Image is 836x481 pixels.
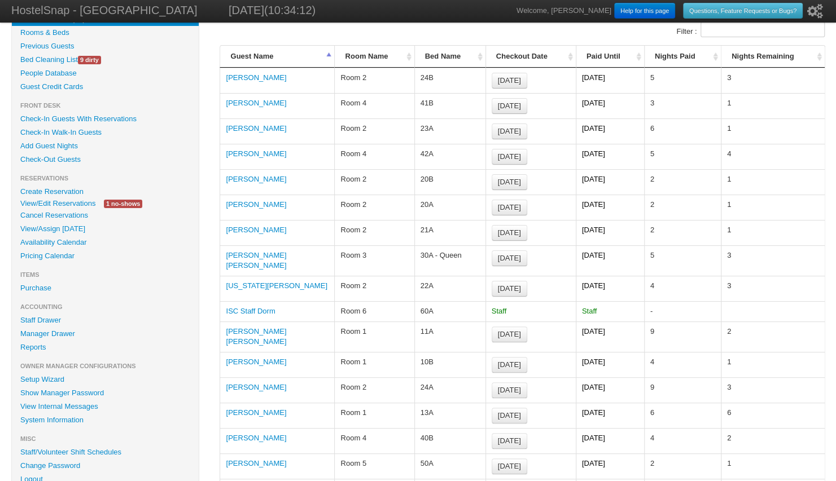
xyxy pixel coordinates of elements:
[701,21,825,37] input: Filter :
[498,436,521,445] span: [DATE]
[576,68,644,93] td: [DATE]
[644,144,721,169] td: 5
[226,358,286,366] a: [PERSON_NAME]
[492,433,527,449] a: [DATE]
[485,46,576,68] th: Checkout Date: activate to sort column ascending
[644,93,721,118] td: 3
[12,67,199,80] a: People Database
[492,225,527,241] a: [DATE]
[498,127,521,135] span: [DATE]
[576,321,644,352] td: [DATE]
[492,307,507,315] span: Staff
[721,195,825,220] td: 1
[492,382,527,398] a: [DATE]
[12,400,199,413] a: View Internal Messages
[492,123,527,139] a: [DATE]
[12,185,199,198] a: Create Reservation
[644,453,721,479] td: 2
[12,171,199,185] li: Reservations
[12,99,199,112] li: Front Desk
[95,197,151,209] a: 1 no-shows
[226,226,286,234] a: [PERSON_NAME]
[12,139,199,153] a: Add Guest Nights
[576,118,644,144] td: [DATE]
[492,326,527,342] a: [DATE]
[498,102,521,110] span: [DATE]
[576,195,644,220] td: [DATE]
[12,386,199,400] a: Show Manager Password
[492,458,527,474] a: [DATE]
[498,411,521,420] span: [DATE]
[498,462,521,470] span: [DATE]
[12,39,199,53] a: Previous Guests
[721,144,825,169] td: 4
[614,3,675,19] a: Help for this page
[644,46,721,68] th: Nights Paid: activate to sort column ascending
[334,118,414,144] td: Room 2
[721,352,825,377] td: 1
[12,300,199,314] li: Accounting
[226,327,286,346] a: [PERSON_NAME] [PERSON_NAME]
[226,307,275,315] a: ISC Staff Dorm
[414,245,485,276] td: 30A - Queen
[644,220,721,245] td: 2
[334,276,414,301] td: Room 2
[12,53,199,67] a: Bed Cleaning List9 dirty
[644,276,721,301] td: 4
[414,46,485,68] th: Bed Name: activate to sort column ascending
[721,46,825,68] th: Nights Remaining: activate to sort column ascending
[414,195,485,220] td: 20A
[576,144,644,169] td: [DATE]
[334,301,414,321] td: Room 6
[576,352,644,377] td: [DATE]
[12,249,199,263] a: Pricing Calendar
[414,276,485,301] td: 22A
[414,321,485,352] td: 11A
[414,220,485,245] td: 21A
[721,93,825,118] td: 1
[12,327,199,341] a: Manager Drawer
[12,445,199,459] a: Staff/Volunteer Shift Schedules
[498,228,521,237] span: [DATE]
[12,413,199,427] a: System Information
[12,459,199,473] a: Change Password
[226,99,286,107] a: [PERSON_NAME]
[12,314,199,327] a: Staff Drawer
[334,245,414,276] td: Room 3
[644,68,721,93] td: 5
[644,403,721,428] td: 6
[721,428,825,453] td: 2
[644,377,721,403] td: 9
[12,341,199,354] a: Reports
[414,377,485,403] td: 24A
[644,245,721,276] td: 5
[226,383,286,391] a: [PERSON_NAME]
[414,169,485,195] td: 20B
[492,250,527,266] a: [DATE]
[576,276,644,301] td: [DATE]
[492,73,527,89] a: [DATE]
[226,408,286,417] a: [PERSON_NAME]
[12,80,199,94] a: Guest Credit Cards
[226,281,327,290] a: [US_STATE][PERSON_NAME]
[12,209,199,222] a: Cancel Reservations
[226,459,286,467] a: [PERSON_NAME]
[492,357,527,373] a: [DATE]
[498,178,521,186] span: [DATE]
[644,169,721,195] td: 2
[226,434,286,442] a: [PERSON_NAME]
[576,93,644,118] td: [DATE]
[498,254,521,262] span: [DATE]
[12,197,104,209] a: View/Edit Reservations
[498,203,521,211] span: [DATE]
[220,46,334,68] th: Guest Name: activate to sort column descending
[12,153,199,166] a: Check-Out Guests
[576,403,644,428] td: [DATE]
[226,251,286,270] a: [PERSON_NAME] [PERSON_NAME]
[576,428,644,453] td: [DATE]
[104,200,142,208] span: 1 no-shows
[226,175,286,183] a: [PERSON_NAME]
[721,68,825,93] td: 3
[12,236,199,249] a: Availability Calendar
[644,352,721,377] td: 4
